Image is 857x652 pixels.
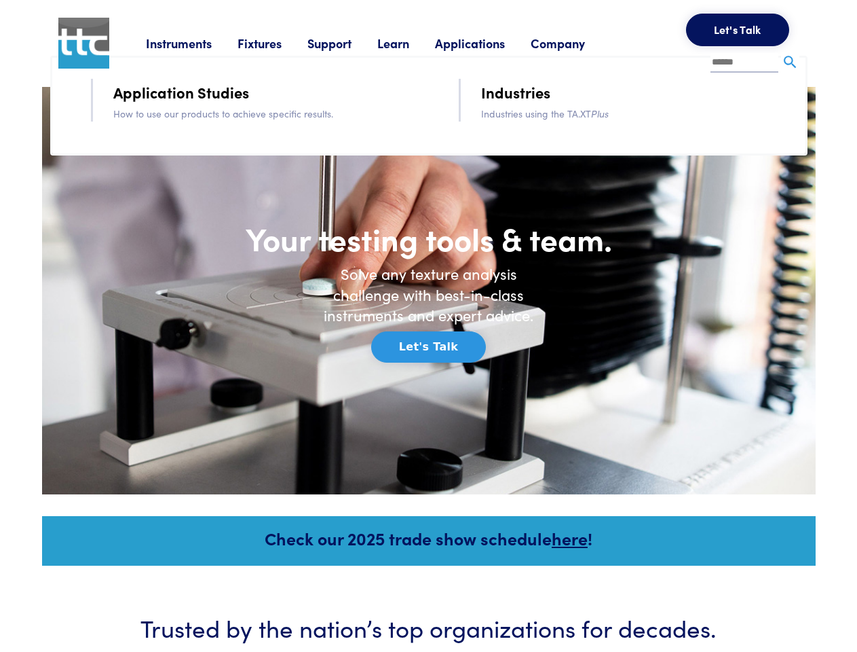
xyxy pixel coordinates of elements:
h3: Trusted by the nation’s top organizations for decades. [83,611,775,644]
a: Applications [435,35,531,52]
h1: Your testing tools & team. [198,219,660,258]
a: Learn [377,35,435,52]
a: Company [531,35,611,52]
a: Industries [481,80,550,104]
a: here [552,526,588,550]
a: Support [307,35,377,52]
p: Industries using the TA.XT [481,106,788,121]
button: Let's Talk [686,14,789,46]
a: Fixtures [237,35,307,52]
i: Plus [591,107,609,120]
p: How to use our products to achieve specific results. [113,106,421,121]
img: ttc_logo_1x1_v1.0.png [58,18,109,69]
button: Let's Talk [371,331,486,363]
h5: Check our 2025 trade show schedule ! [60,526,797,550]
h6: Solve any texture analysis challenge with best-in-class instruments and expert advice. [313,264,544,326]
a: Application Studies [113,80,249,104]
a: Instruments [146,35,237,52]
